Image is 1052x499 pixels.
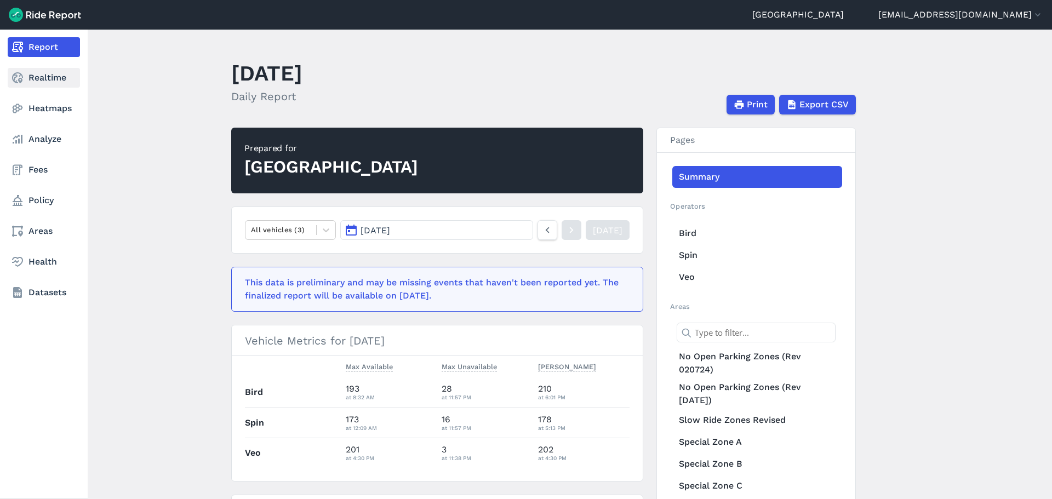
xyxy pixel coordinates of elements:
a: Analyze [8,129,80,149]
div: 201 [346,443,433,463]
div: at 5:13 PM [538,423,630,433]
h2: Operators [670,201,842,211]
button: Max Unavailable [442,360,497,374]
a: Heatmaps [8,99,80,118]
a: Summary [672,166,842,188]
div: at 11:57 PM [442,392,529,402]
div: at 8:32 AM [346,392,433,402]
th: Spin [245,408,341,438]
div: 16 [442,413,529,433]
div: This data is preliminary and may be missing events that haven't been reported yet. The finalized ... [245,276,623,302]
h2: Areas [670,301,842,312]
h2: Daily Report [231,88,302,105]
div: at 12:09 AM [346,423,433,433]
button: [PERSON_NAME] [538,360,596,374]
a: Datasets [8,283,80,302]
a: [DATE] [586,220,630,240]
a: [GEOGRAPHIC_DATA] [752,8,844,21]
div: [GEOGRAPHIC_DATA] [244,155,418,179]
span: [PERSON_NAME] [538,360,596,371]
span: Max Unavailable [442,360,497,371]
button: [DATE] [340,220,533,240]
th: Bird [245,377,341,408]
span: Print [747,98,768,111]
button: Export CSV [779,95,856,114]
div: at 11:38 PM [442,453,529,463]
h1: [DATE] [231,58,302,88]
a: Slow Ride Zones Revised [672,409,842,431]
a: No Open Parking Zones (Rev 020724) [672,348,842,378]
a: Report [8,37,80,57]
div: 3 [442,443,529,463]
div: at 4:30 PM [346,453,433,463]
input: Type to filter... [677,323,836,342]
span: Export CSV [799,98,849,111]
div: 193 [346,382,433,402]
button: [EMAIL_ADDRESS][DOMAIN_NAME] [878,8,1043,21]
div: 28 [442,382,529,402]
div: at 6:01 PM [538,392,630,402]
div: at 4:30 PM [538,453,630,463]
a: Policy [8,191,80,210]
a: Realtime [8,68,80,88]
div: 173 [346,413,433,433]
a: Special Zone A [672,431,842,453]
a: Health [8,252,80,272]
a: Special Zone B [672,453,842,475]
button: Max Available [346,360,393,374]
a: Bird [672,222,842,244]
th: Veo [245,438,341,468]
span: Max Available [346,360,393,371]
h3: Vehicle Metrics for [DATE] [232,325,643,356]
div: 210 [538,382,630,402]
a: Areas [8,221,80,241]
div: 178 [538,413,630,433]
button: Print [727,95,775,114]
a: Spin [672,244,842,266]
span: [DATE] [361,225,390,236]
a: Special Zone C [672,475,842,497]
div: 202 [538,443,630,463]
h3: Pages [657,128,855,153]
div: Prepared for [244,142,418,155]
a: Veo [672,266,842,288]
a: Fees [8,160,80,180]
div: at 11:57 PM [442,423,529,433]
a: No Open Parking Zones (Rev [DATE]) [672,378,842,409]
img: Ride Report [9,8,81,22]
